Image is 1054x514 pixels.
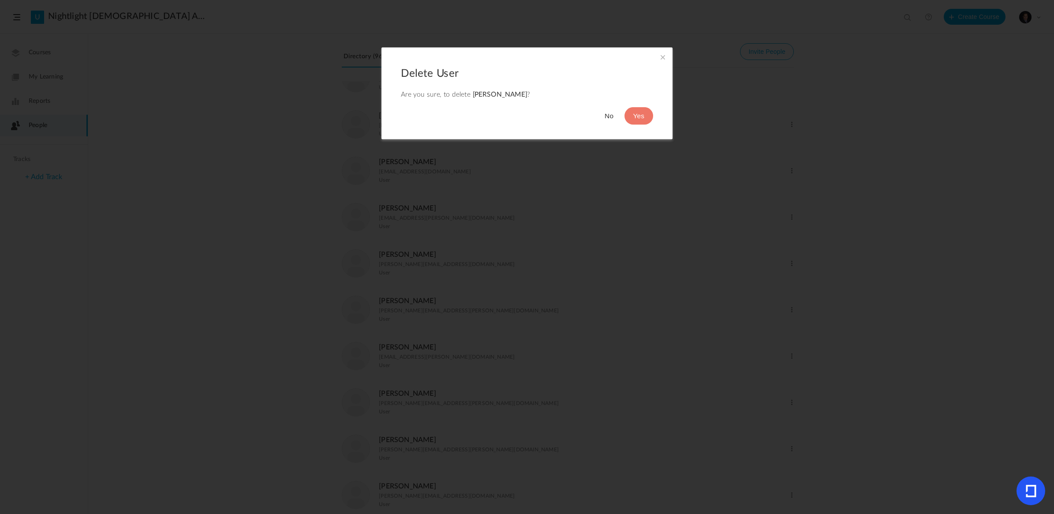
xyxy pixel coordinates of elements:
button: Yes [624,107,653,125]
button: No [596,107,622,125]
p: ? [401,89,530,100]
h2: Delete User [401,67,459,79]
span: Are you sure, to delete [401,91,471,98]
span: [PERSON_NAME] [473,91,527,98]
